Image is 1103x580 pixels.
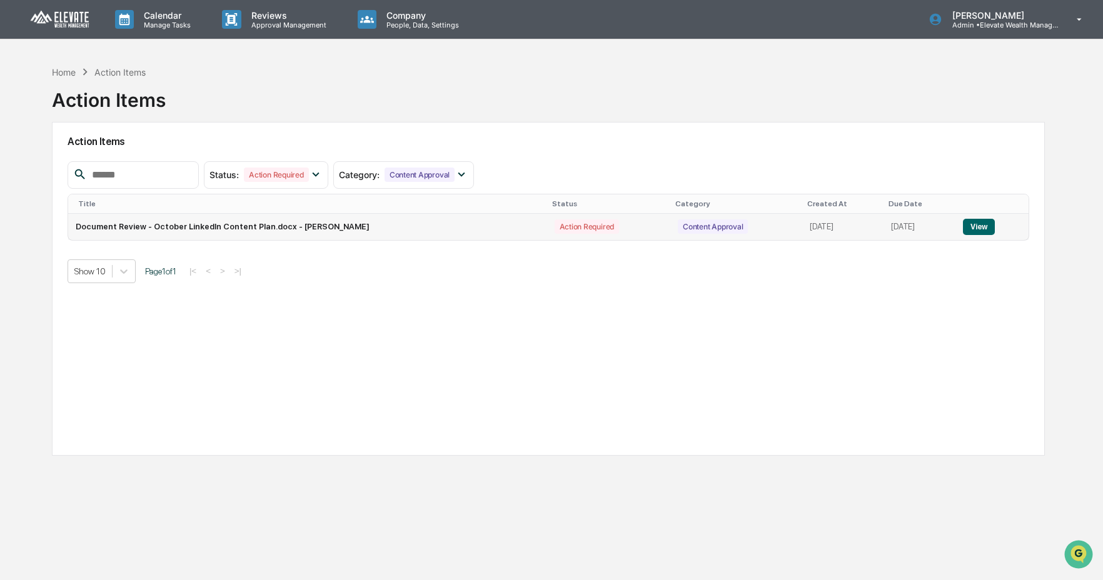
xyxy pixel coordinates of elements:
span: Preclearance [25,157,81,170]
p: How can we help? [13,26,228,46]
a: 🖐️Preclearance [8,152,86,175]
p: [PERSON_NAME] [942,10,1059,21]
h2: Action Items [68,136,1029,147]
div: Action Items [94,67,146,77]
div: Content Approval [385,167,455,182]
span: Pylon [124,212,151,221]
td: Document Review - October LinkedIn Content Plan.docx - [PERSON_NAME] [68,214,547,240]
div: Home [52,67,76,77]
p: Admin • Elevate Wealth Management [942,21,1059,29]
td: [DATE] [884,214,955,240]
span: Status : [209,169,239,180]
button: >| [231,266,245,276]
div: Action Required [555,219,619,234]
div: Title [78,199,542,208]
span: Data Lookup [25,181,79,194]
p: Company [376,10,465,21]
span: Page 1 of 1 [145,266,176,276]
p: Reviews [241,10,333,21]
span: Category : [339,169,380,180]
td: [DATE] [802,214,884,240]
a: Powered byPylon [88,211,151,221]
div: Category [675,199,797,208]
a: 🗄️Attestations [86,152,160,175]
div: Due Date [889,199,950,208]
button: < [202,266,214,276]
p: Approval Management [241,21,333,29]
iframe: Open customer support [1063,539,1097,572]
a: 🔎Data Lookup [8,176,84,199]
div: 🗄️ [91,159,101,169]
p: Calendar [134,10,197,21]
div: Status [552,199,665,208]
span: Attestations [103,157,155,170]
p: Manage Tasks [134,21,197,29]
img: 1746055101610-c473b297-6a78-478c-a979-82029cc54cd1 [13,96,35,118]
img: logo [30,10,90,29]
div: 🔎 [13,182,23,192]
div: We're available if you need us! [43,108,158,118]
div: Start new chat [43,96,205,108]
div: Action Required [244,167,308,182]
button: View [963,219,995,235]
p: People, Data, Settings [376,21,465,29]
button: Start new chat [213,99,228,114]
div: Action Items [52,79,166,111]
button: |< [186,266,200,276]
a: View [963,222,995,231]
button: > [216,266,229,276]
div: 🖐️ [13,159,23,169]
div: Created At [807,199,879,208]
div: Content Approval [678,219,748,234]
